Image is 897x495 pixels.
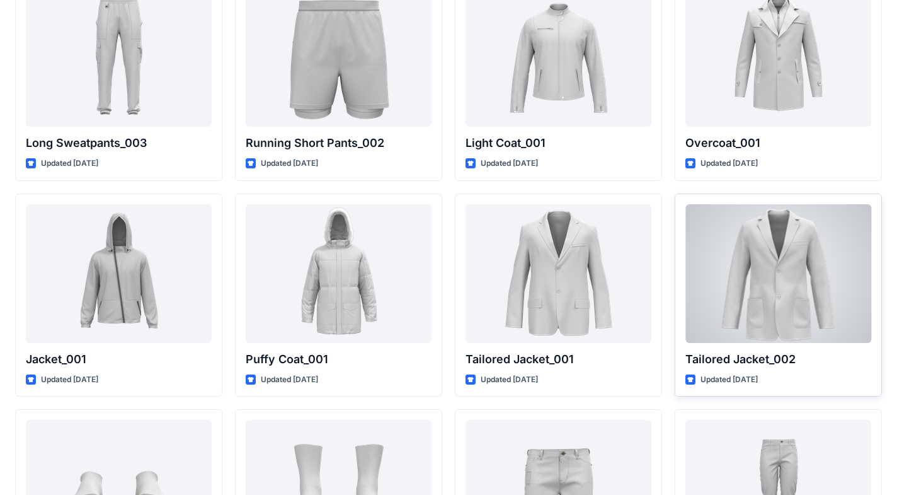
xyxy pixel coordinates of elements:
[246,351,431,368] p: Puffy Coat_001
[481,157,538,170] p: Updated [DATE]
[261,157,318,170] p: Updated [DATE]
[685,134,871,152] p: Overcoat_001
[261,373,318,387] p: Updated [DATE]
[700,373,758,387] p: Updated [DATE]
[466,351,651,368] p: Tailored Jacket_001
[466,134,651,152] p: Light Coat_001
[41,157,98,170] p: Updated [DATE]
[466,204,651,343] a: Tailored Jacket_001
[685,351,871,368] p: Tailored Jacket_002
[700,157,758,170] p: Updated [DATE]
[26,351,212,368] p: Jacket_001
[246,134,431,152] p: Running Short Pants_002
[481,373,538,387] p: Updated [DATE]
[685,204,871,343] a: Tailored Jacket_002
[246,204,431,343] a: Puffy Coat_001
[26,134,212,152] p: Long Sweatpants_003
[41,373,98,387] p: Updated [DATE]
[26,204,212,343] a: Jacket_001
